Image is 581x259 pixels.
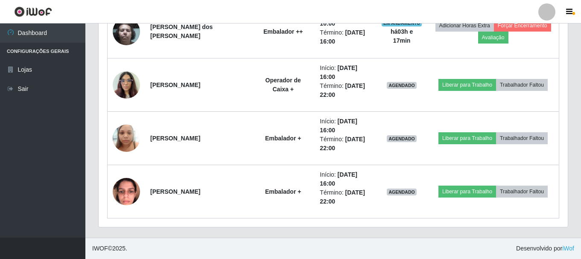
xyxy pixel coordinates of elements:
button: Liberar para Trabalho [438,132,496,144]
time: [DATE] 16:00 [320,118,357,134]
button: Trabalhador Faltou [496,79,548,91]
strong: Embalador ++ [263,28,303,35]
strong: [PERSON_NAME] [150,188,200,195]
button: Forçar Encerramento [494,20,551,32]
img: 1736260046838.jpeg [113,120,140,156]
span: AGENDADO [387,189,417,195]
img: 1657575579568.jpeg [113,13,140,49]
img: 1749491955515.jpeg [113,173,140,210]
li: Início: [320,170,371,188]
strong: Embalador + [265,188,301,195]
li: Término: [320,188,371,206]
time: [DATE] 16:00 [320,64,357,80]
span: AGENDADO [387,82,417,89]
a: iWof [562,245,574,252]
li: Início: [320,117,371,135]
img: CoreUI Logo [14,6,52,17]
button: Trabalhador Faltou [496,186,548,198]
li: Início: [320,64,371,81]
button: Liberar para Trabalho [438,79,496,91]
span: AGENDADO [387,135,417,142]
li: Término: [320,81,371,99]
strong: Embalador + [265,135,301,142]
strong: Operador de Caixa + [266,77,301,93]
button: Trabalhador Faltou [496,132,548,144]
button: Adicionar Horas Extra [435,20,494,32]
strong: [PERSON_NAME] dos [PERSON_NAME] [150,23,213,39]
li: Término: [320,135,371,153]
button: Liberar para Trabalho [438,186,496,198]
li: Término: [320,28,371,46]
strong: [PERSON_NAME] [150,81,200,88]
img: 1743385442240.jpeg [113,67,140,103]
strong: [PERSON_NAME] [150,135,200,142]
span: IWOF [92,245,108,252]
span: Desenvolvido por [516,244,574,253]
time: [DATE] 16:00 [320,171,357,187]
strong: há 03 h e 17 min [391,28,413,44]
button: Avaliação [478,32,508,44]
span: © 2025 . [92,244,127,253]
